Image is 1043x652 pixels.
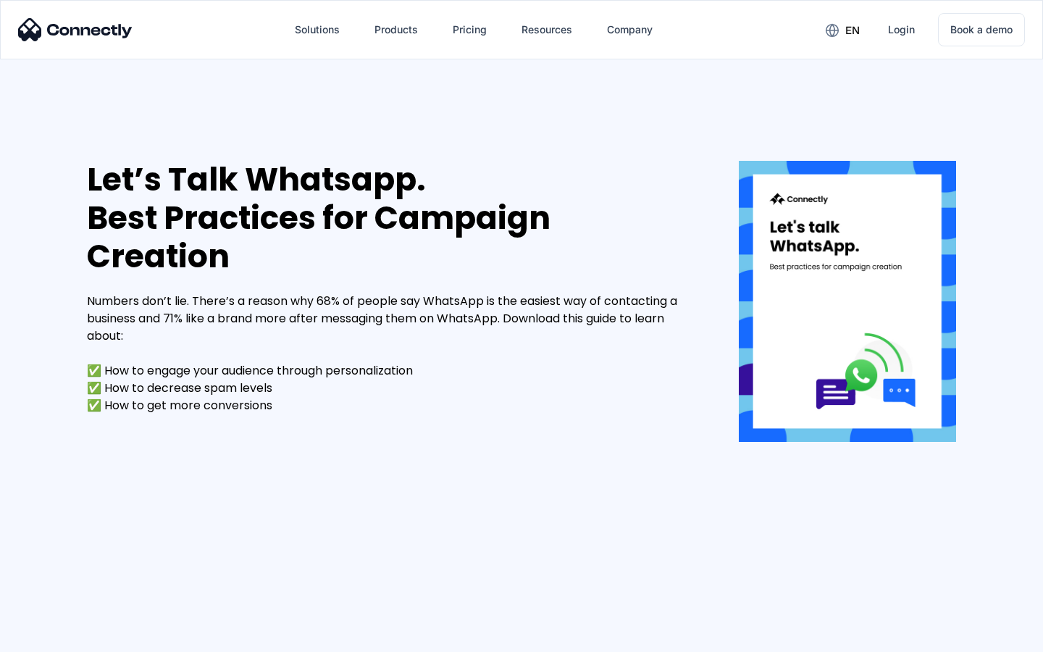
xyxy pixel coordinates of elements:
a: Book a demo [938,13,1025,46]
div: Solutions [295,20,340,40]
div: Let’s Talk Whatsapp. Best Practices for Campaign Creation [87,161,695,275]
div: en [845,20,860,41]
div: Login [888,20,915,40]
a: Pricing [441,12,498,47]
a: Login [876,12,926,47]
div: Company [607,20,653,40]
div: Resources [521,20,572,40]
div: Pricing [453,20,487,40]
ul: Language list [29,627,87,647]
div: Products [374,20,418,40]
aside: Language selected: English [14,627,87,647]
div: Numbers don’t lie. There’s a reason why 68% of people say WhatsApp is the easiest way of contacti... [87,293,695,414]
img: Connectly Logo [18,18,133,41]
